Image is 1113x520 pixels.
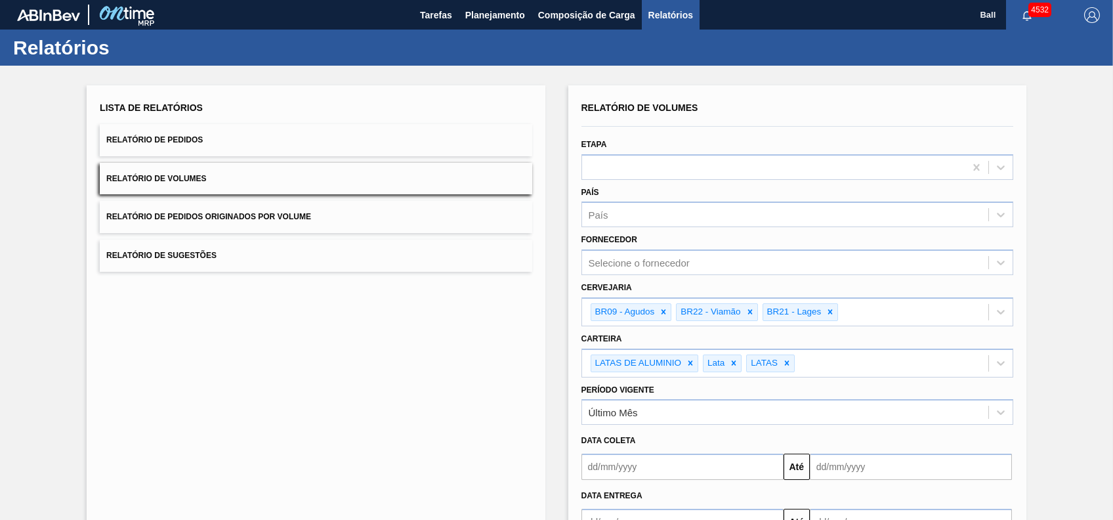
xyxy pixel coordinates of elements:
[13,40,246,55] h1: Relatórios
[581,334,622,343] label: Carteira
[581,235,637,244] label: Fornecedor
[810,454,1012,480] input: dd/mm/yyyy
[581,140,607,149] label: Etapa
[677,304,742,320] div: BR22 - Viamão
[106,135,203,144] span: Relatório de Pedidos
[591,355,684,372] div: LATAS DE ALUMINIO
[591,304,657,320] div: BR09 - Agudos
[581,283,632,292] label: Cervejaria
[747,355,780,372] div: LATAS
[17,9,80,21] img: TNhmsLtSVTkK8tSr43FrP2fwEKptu5GPRR3wAAAABJRU5ErkJggg==
[420,7,452,23] span: Tarefas
[763,304,824,320] div: BR21 - Lages
[589,407,638,418] div: Último Mês
[703,355,726,372] div: Lata
[100,102,203,113] span: Lista de Relatórios
[106,174,206,183] span: Relatório de Volumes
[1084,7,1100,23] img: Logout
[100,124,532,156] button: Relatório de Pedidos
[100,163,532,195] button: Relatório de Volumes
[581,491,642,500] span: Data entrega
[589,257,690,269] div: Selecione o fornecedor
[465,7,525,23] span: Planejamento
[589,209,608,221] div: País
[100,201,532,233] button: Relatório de Pedidos Originados por Volume
[581,436,636,445] span: Data coleta
[581,102,698,113] span: Relatório de Volumes
[538,7,635,23] span: Composição de Carga
[581,385,654,395] label: Período Vigente
[648,7,693,23] span: Relatórios
[100,240,532,272] button: Relatório de Sugestões
[106,212,311,221] span: Relatório de Pedidos Originados por Volume
[106,251,217,260] span: Relatório de Sugestões
[784,454,810,480] button: Até
[581,188,599,197] label: País
[1028,3,1051,17] span: 4532
[581,454,784,480] input: dd/mm/yyyy
[1006,6,1048,24] button: Notificações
